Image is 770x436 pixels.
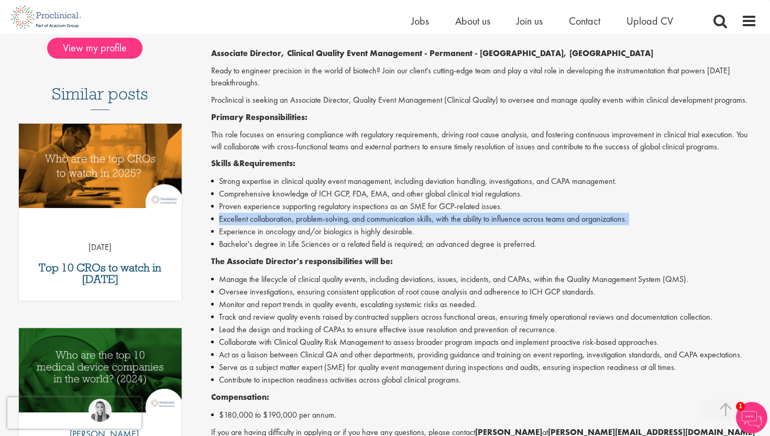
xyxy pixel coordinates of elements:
strong: The Associate Director's responsibilities will be: [211,256,393,267]
li: Strong expertise in clinical quality event management, including deviation handling, investigatio... [211,175,757,188]
li: Track and review quality events raised by contracted suppliers across functional areas, ensuring ... [211,311,757,323]
a: Top 10 CROs to watch in [DATE] [24,262,177,285]
a: View my profile [47,40,153,53]
iframe: reCAPTCHA [7,397,141,429]
li: Comprehensive knowledge of ICH GCP, FDA, EMA, and other global clinical trial regulations. [211,188,757,200]
img: Chatbot [736,402,767,433]
li: Experience in oncology and/or biologics is highly desirable. [211,225,757,238]
li: Collaborate with Clinical Quality Risk Management to assess broader program impacts and implement... [211,336,757,348]
img: Top 10 Medical Device Companies 2024 [19,328,182,412]
span: 1 [736,402,745,411]
li: Excellent collaboration, problem-solving, and communication skills, with the ability to influence... [211,213,757,225]
li: Bachelor's degree in Life Sciences or a related field is required; an advanced degree is preferred. [211,238,757,250]
li: Oversee investigations, ensuring consistent application of root cause analysis and adherence to I... [211,286,757,298]
a: Contact [569,14,600,28]
a: Upload CV [626,14,673,28]
strong: Requirements: [239,158,295,169]
p: Ready to engineer precision in the world of biotech? Join our client's cutting-edge team and play... [211,65,757,89]
li: Lead the design and tracking of CAPAs to ensure effective issue resolution and prevention of recu... [211,323,757,336]
strong: Primary Responsibilities: [211,112,307,123]
li: Proven experience supporting regulatory inspections as an SME for GCP-related issues. [211,200,757,213]
a: Link to a post [19,328,182,421]
a: Link to a post [19,124,182,216]
h3: Similar posts [52,85,148,110]
li: $180,000 to $190,000 per annum. [211,409,757,421]
a: Jobs [411,14,429,28]
p: Proclinical is seeking an Associate Director, Quality Event Management (Clinical Quality) to over... [211,94,757,106]
a: About us [455,14,490,28]
strong: Associate Director, Clinical Quality Event Management - Permanent - [GEOGRAPHIC_DATA], [GEOGRAPHI... [211,48,653,59]
li: Serve as a subject matter expert (SME) for quality event management during inspections and audits... [211,361,757,374]
li: Act as a liaison between Clinical QA and other departments, providing guidance and training on ev... [211,348,757,361]
img: Top 10 CROs 2025 | Proclinical [19,124,182,208]
li: Contribute to inspection readiness activities across global clinical programs. [211,374,757,386]
strong: Compensation: [211,391,269,402]
li: Monitor and report trends in quality events, escalating systemic risks as needed. [211,298,757,311]
a: Join us [516,14,543,28]
p: [DATE] [19,242,182,254]
p: This role focuses on ensuring compliance with regulatory requirements, driving root cause analysi... [211,129,757,153]
strong: Skills & [211,158,239,169]
span: View my profile [47,38,142,59]
li: Manage the lifecycle of clinical quality events, including deviations, issues, incidents, and CAP... [211,273,757,286]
